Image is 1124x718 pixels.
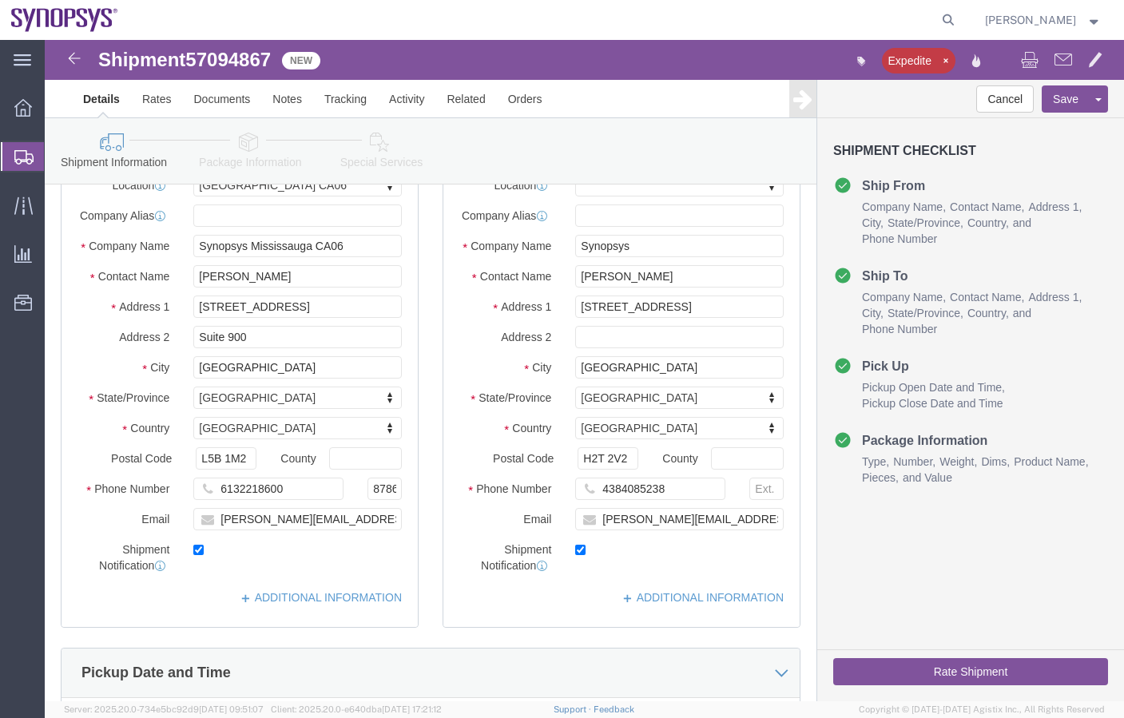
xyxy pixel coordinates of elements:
[594,704,634,714] a: Feedback
[11,8,118,32] img: logo
[382,704,442,714] span: [DATE] 17:21:12
[554,704,594,714] a: Support
[984,10,1102,30] button: [PERSON_NAME]
[985,11,1076,29] span: Colleen Kelleher
[45,40,1124,701] iframe: FS Legacy Container
[859,703,1105,716] span: Copyright © [DATE]-[DATE] Agistix Inc., All Rights Reserved
[199,704,264,714] span: [DATE] 09:51:07
[64,704,264,714] span: Server: 2025.20.0-734e5bc92d9
[271,704,442,714] span: Client: 2025.20.0-e640dba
